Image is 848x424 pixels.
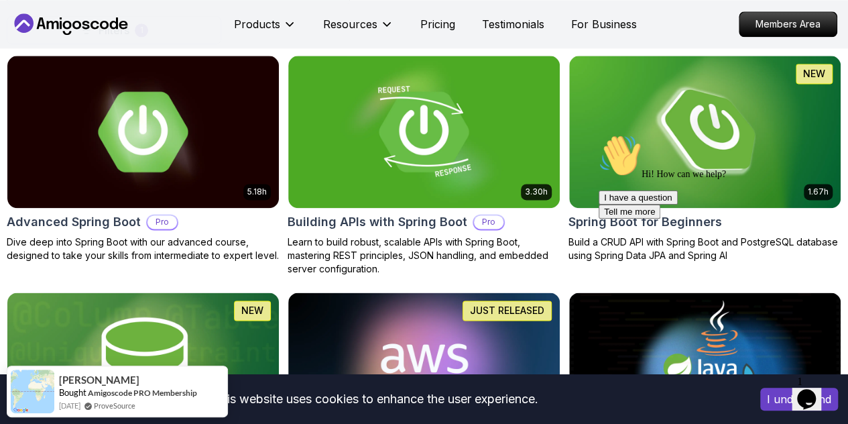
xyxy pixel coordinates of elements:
[7,55,280,262] a: Advanced Spring Boot card5.18hAdvanced Spring BootProDive deep into Spring Boot with our advanced...
[234,16,280,32] p: Products
[569,56,841,208] img: Spring Boot for Beginners card
[571,16,637,32] a: For Business
[234,16,296,43] button: Products
[7,213,141,231] h2: Advanced Spring Boot
[147,215,177,229] p: Pro
[288,55,560,276] a: Building APIs with Spring Boot card3.30hBuilding APIs with Spring BootProLearn to build robust, s...
[10,384,740,414] div: This website uses cookies to enhance the user experience.
[803,67,825,81] p: NEW
[568,213,722,231] h2: Spring Boot for Beginners
[420,16,455,32] a: Pricing
[739,12,837,36] p: Members Area
[5,5,247,90] div: 👋Hi! How can we help?I have a questionTell me more
[94,400,135,411] a: ProveSource
[5,76,67,90] button: Tell me more
[88,388,197,398] a: Amigoscode PRO Membership
[568,235,841,262] p: Build a CRUD API with Spring Boot and PostgreSQL database using Spring Data JPA and Spring AI
[288,213,467,231] h2: Building APIs with Spring Boot
[247,187,267,197] p: 5.18h
[568,55,841,262] a: Spring Boot for Beginners card1.67hNEWSpring Boot for BeginnersBuild a CRUD API with Spring Boot ...
[59,374,139,386] span: [PERSON_NAME]
[323,16,393,43] button: Resources
[5,5,48,48] img: :wave:
[59,387,86,398] span: Bought
[323,16,377,32] p: Resources
[482,16,544,32] a: Testimonials
[739,11,837,37] a: Members Area
[288,56,560,208] img: Building APIs with Spring Boot card
[792,370,835,411] iframe: chat widget
[59,400,80,411] span: [DATE]
[11,370,54,413] img: provesource social proof notification image
[5,40,133,50] span: Hi! How can we help?
[7,56,279,208] img: Advanced Spring Boot card
[760,388,838,411] button: Accept cookies
[241,304,263,317] p: NEW
[593,129,835,364] iframe: To enrich screen reader interactions, please activate Accessibility in Grammarly extension settings
[525,187,548,197] p: 3.30h
[474,215,503,229] p: Pro
[288,235,560,276] p: Learn to build robust, scalable APIs with Spring Boot, mastering REST principles, JSON handling, ...
[470,304,544,317] p: JUST RELEASED
[5,62,84,76] button: I have a question
[7,235,280,262] p: Dive deep into Spring Boot with our advanced course, designed to take your skills from intermedia...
